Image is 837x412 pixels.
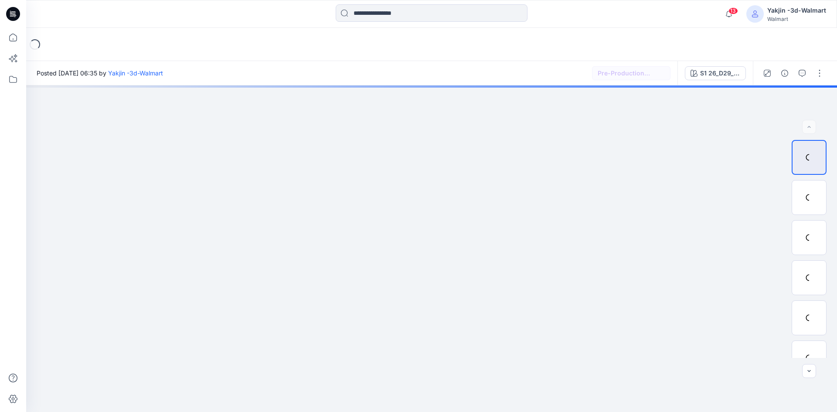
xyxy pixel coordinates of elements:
div: Yakjin -3d-Walmart [767,5,826,16]
button: S1 26_D29_JS_STARS v4 rptcc_CW1_CC_WM [685,66,746,80]
button: Details [778,66,792,80]
svg: avatar [752,10,759,17]
div: S1 26_D29_JS_STARS v4 rptcc_CW1_CC_WM [700,68,740,78]
div: Walmart [767,16,826,22]
span: 13 [728,7,738,14]
span: Posted [DATE] 06:35 by [37,68,163,78]
a: Yakjin -3d-Walmart [108,69,163,77]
